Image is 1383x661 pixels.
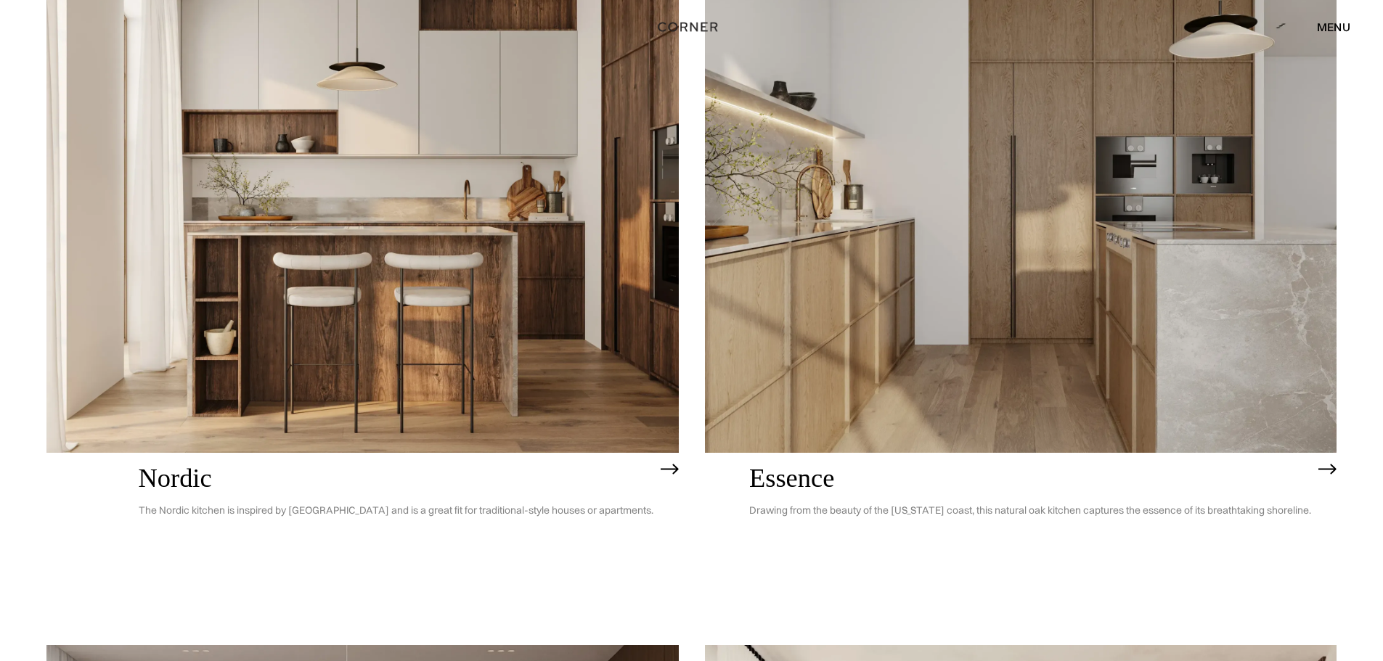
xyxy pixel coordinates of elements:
[749,464,1311,493] h2: Essence
[749,493,1311,528] p: Drawing from the beauty of the [US_STATE] coast, this natural oak kitchen captures the essence of...
[139,464,653,493] h2: Nordic
[1317,21,1350,33] div: menu
[642,17,741,36] a: home
[1302,15,1350,39] div: menu
[139,493,653,528] p: The Nordic kitchen is inspired by [GEOGRAPHIC_DATA] and is a great fit for traditional-style hous...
